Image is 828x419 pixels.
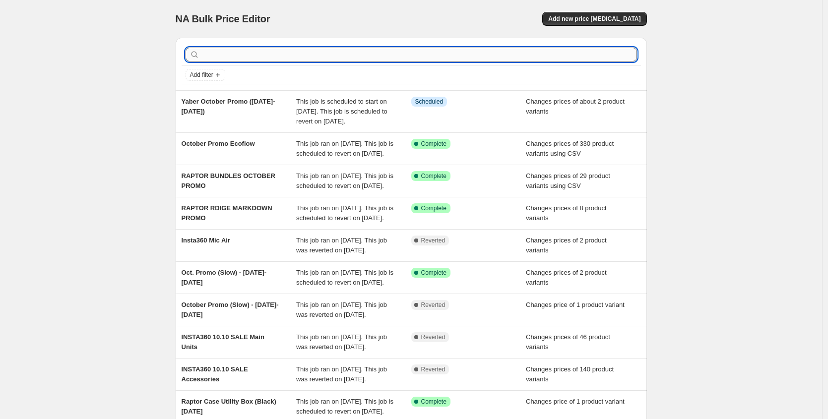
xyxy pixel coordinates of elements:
[526,98,625,115] span: Changes prices of about 2 product variants
[526,269,607,286] span: Changes prices of 2 product variants
[421,301,446,309] span: Reverted
[421,204,446,212] span: Complete
[296,269,393,286] span: This job ran on [DATE]. This job is scheduled to revert on [DATE].
[526,398,625,405] span: Changes price of 1 product variant
[421,140,446,148] span: Complete
[296,172,393,189] span: This job ran on [DATE]. This job is scheduled to revert on [DATE].
[296,140,393,157] span: This job ran on [DATE]. This job is scheduled to revert on [DATE].
[182,204,272,222] span: RAPTOR RDIGE MARKDOWN PROMO
[415,98,444,106] span: Scheduled
[182,172,275,189] span: RAPTOR BUNDLES OCTOBER PROMO
[421,172,446,180] span: Complete
[421,333,446,341] span: Reverted
[296,398,393,415] span: This job ran on [DATE]. This job is scheduled to revert on [DATE].
[548,15,640,23] span: Add new price [MEDICAL_DATA]
[182,237,231,244] span: Insta360 Mic Air
[526,172,610,189] span: Changes prices of 29 product variants using CSV
[421,269,446,277] span: Complete
[182,365,248,383] span: INSTA360 10.10 SALE Accessories
[526,140,614,157] span: Changes prices of 330 product variants using CSV
[542,12,646,26] button: Add new price [MEDICAL_DATA]
[421,237,446,244] span: Reverted
[526,204,607,222] span: Changes prices of 8 product variants
[526,365,614,383] span: Changes prices of 140 product variants
[526,301,625,308] span: Changes price of 1 product variant
[182,140,255,147] span: October Promo Ecoflow
[182,398,276,415] span: Raptor Case Utility Box (Black) [DATE]
[296,301,387,318] span: This job ran on [DATE]. This job was reverted on [DATE].
[182,333,264,351] span: INSTA360 10.10 SALE Main Units
[526,333,610,351] span: Changes prices of 46 product variants
[421,365,446,373] span: Reverted
[296,98,387,125] span: This job is scheduled to start on [DATE]. This job is scheduled to revert on [DATE].
[296,365,387,383] span: This job ran on [DATE]. This job was reverted on [DATE].
[421,398,446,406] span: Complete
[190,71,213,79] span: Add filter
[296,237,387,254] span: This job ran on [DATE]. This job was reverted on [DATE].
[186,69,225,81] button: Add filter
[296,333,387,351] span: This job ran on [DATE]. This job was reverted on [DATE].
[182,301,279,318] span: October Promo (Slow) - [DATE]-[DATE]
[182,269,267,286] span: Oct. Promo (Slow) - [DATE]-[DATE]
[182,98,275,115] span: Yaber October Promo ([DATE]-[DATE])
[526,237,607,254] span: Changes prices of 2 product variants
[296,204,393,222] span: This job ran on [DATE]. This job is scheduled to revert on [DATE].
[176,13,270,24] span: NA Bulk Price Editor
